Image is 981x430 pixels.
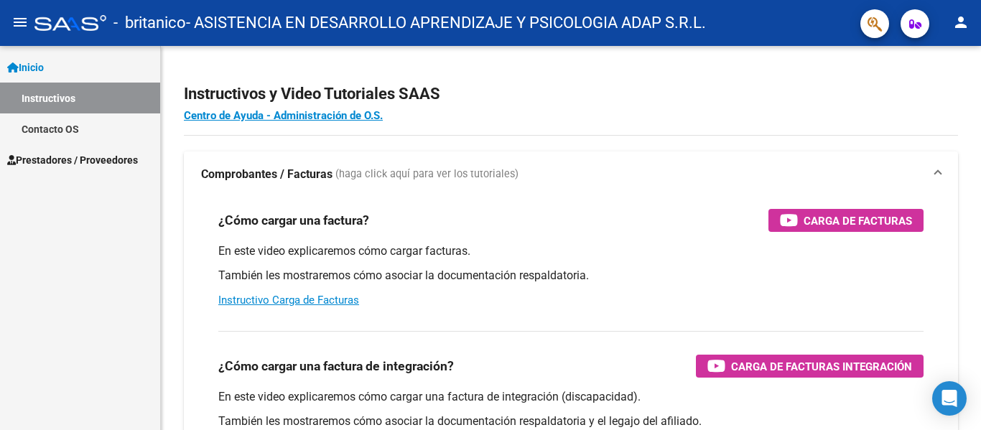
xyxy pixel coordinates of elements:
p: También les mostraremos cómo asociar la documentación respaldatoria. [218,268,924,284]
p: También les mostraremos cómo asociar la documentación respaldatoria y el legajo del afiliado. [218,413,924,429]
strong: Comprobantes / Facturas [201,167,333,182]
button: Carga de Facturas [768,209,924,232]
span: Prestadores / Proveedores [7,152,138,168]
h3: ¿Cómo cargar una factura? [218,210,369,230]
span: Inicio [7,60,44,75]
span: Carga de Facturas [804,212,912,230]
span: Carga de Facturas Integración [731,357,912,375]
a: Centro de Ayuda - Administración de O.S. [184,109,383,122]
span: (haga click aquí para ver los tutoriales) [335,167,519,182]
button: Carga de Facturas Integración [696,355,924,378]
mat-icon: person [952,14,970,31]
h3: ¿Cómo cargar una factura de integración? [218,356,454,376]
h2: Instructivos y Video Tutoriales SAAS [184,80,958,108]
mat-icon: menu [11,14,29,31]
p: En este video explicaremos cómo cargar una factura de integración (discapacidad). [218,389,924,405]
mat-expansion-panel-header: Comprobantes / Facturas (haga click aquí para ver los tutoriales) [184,151,958,197]
div: Open Intercom Messenger [932,381,967,416]
a: Instructivo Carga de Facturas [218,294,359,307]
p: En este video explicaremos cómo cargar facturas. [218,243,924,259]
span: - ASISTENCIA EN DESARROLLO APRENDIZAJE Y PSICOLOGIA ADAP S.R.L. [186,7,706,39]
span: - britanico [113,7,186,39]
